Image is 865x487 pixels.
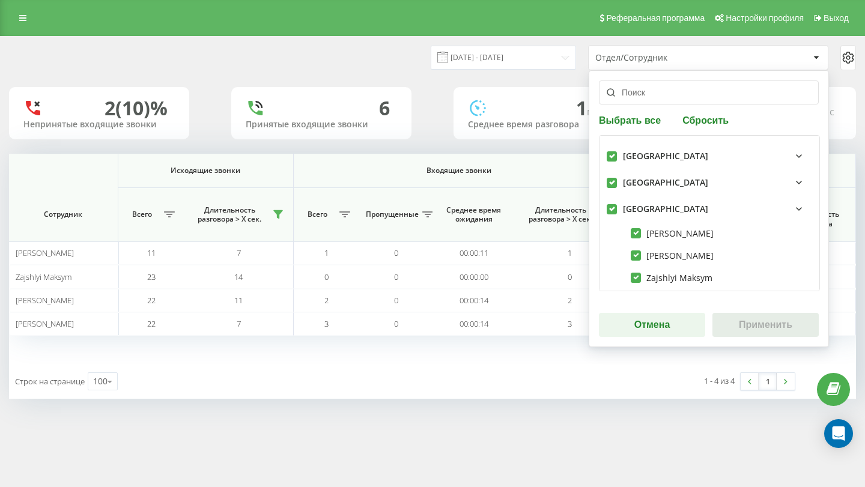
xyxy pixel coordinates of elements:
span: 11 [234,295,243,306]
span: [PERSON_NAME] [16,247,74,258]
span: 7 [237,247,241,258]
span: 3 [568,318,572,329]
div: Принятые входящие звонки [246,119,397,130]
span: 14 [234,271,243,282]
div: 1 - 4 из 4 [704,375,735,387]
span: 0 [324,271,329,282]
span: 1 [324,247,329,258]
span: 0 [394,318,398,329]
label: [PERSON_NAME] [631,228,714,238]
span: Длительность разговора > Х сек. [190,205,269,224]
div: [GEOGRAPHIC_DATA] [623,204,708,214]
span: [PERSON_NAME] [16,295,74,306]
button: Сбросить [679,114,732,126]
div: 100 [93,375,108,387]
span: 1 [576,95,596,121]
span: Всего [124,210,160,219]
span: 22 [147,318,156,329]
button: Применить [712,313,819,337]
span: Длительность разговора > Х сек. [521,205,600,224]
span: 1 [568,247,572,258]
div: 6 [379,97,390,119]
div: 2 (10)% [105,97,168,119]
div: Среднее время разговора [468,119,619,130]
span: Исходящие звонки [132,166,279,175]
span: 23 [147,271,156,282]
span: 3 [324,318,329,329]
div: [GEOGRAPHIC_DATA] [623,178,708,188]
div: Open Intercom Messenger [824,419,853,448]
span: м [587,105,596,118]
label: Zajshlyi Maksym [631,273,712,283]
div: Непринятые входящие звонки [23,119,175,130]
span: Пропущенные [366,210,419,219]
span: [PERSON_NAME] [16,318,74,329]
a: 1 [759,373,777,390]
span: Выход [824,13,849,23]
button: Выбрать все [599,114,664,126]
span: 2 [568,295,572,306]
span: Среднее время ожидания [442,205,506,224]
span: 22 [147,295,156,306]
span: Строк на странице [15,376,85,387]
span: 2 [324,295,329,306]
td: 00:00:11 [432,241,515,265]
button: Отмена [599,313,705,337]
span: Всего [300,210,336,219]
span: 7 [237,318,241,329]
span: Реферальная программа [606,13,705,23]
span: Настройки профиля [726,13,804,23]
label: [PERSON_NAME] [631,250,714,261]
span: c [830,105,834,118]
span: 0 [394,295,398,306]
span: 11 [147,247,156,258]
span: Входящие звонки [315,166,602,175]
span: Сотрудник [20,210,107,219]
span: 0 [568,271,572,282]
span: Zajshlyi Maksym [16,271,71,282]
td: 00:00:14 [432,312,515,336]
div: Отдел/Сотрудник [595,53,739,63]
span: 0 [394,271,398,282]
span: 0 [394,247,398,258]
td: 00:00:00 [432,265,515,288]
input: Поиск [599,80,819,104]
div: [GEOGRAPHIC_DATA] [623,151,708,162]
td: 00:00:14 [432,289,515,312]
